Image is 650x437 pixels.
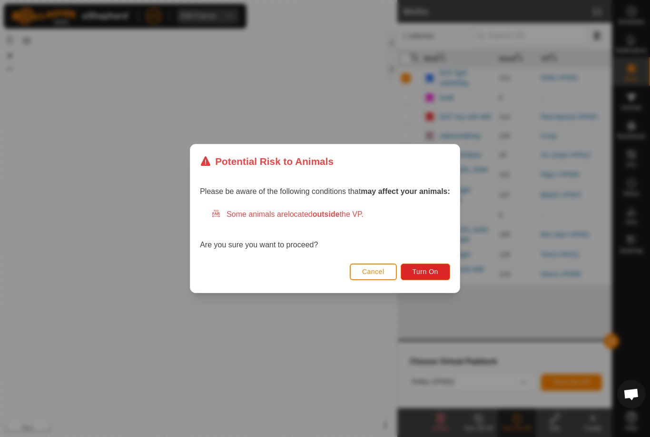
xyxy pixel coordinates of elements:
[401,264,450,280] button: Turn On
[361,187,450,195] strong: may affect your animals:
[288,210,364,218] span: located the VP.
[200,187,450,195] span: Please be aware of the following conditions that
[413,268,438,275] span: Turn On
[200,154,334,169] div: Potential Risk to Animals
[617,380,646,408] div: Open chat
[350,264,397,280] button: Cancel
[211,209,450,220] div: Some animals are
[313,210,340,218] strong: outside
[362,268,384,275] span: Cancel
[200,209,450,251] div: Are you sure you want to proceed?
